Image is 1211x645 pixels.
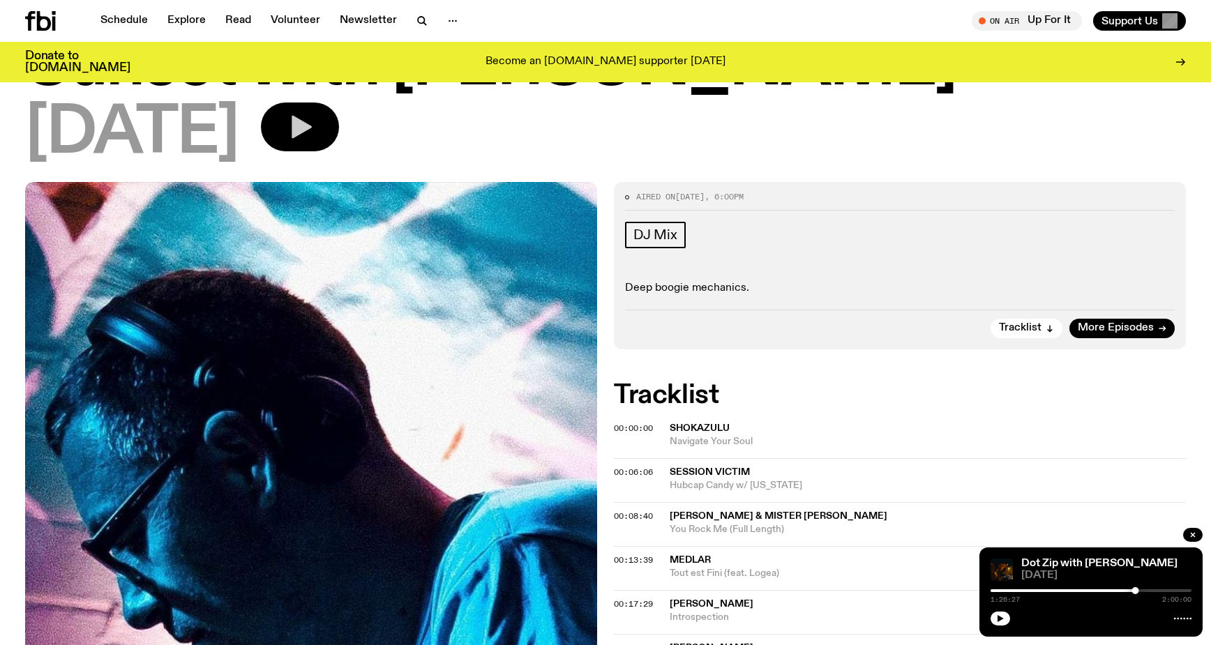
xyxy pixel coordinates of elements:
img: Johnny Lieu and Rydeen stand at DJ decks at Oxford Art Factory, the room is dark and low lit in o... [991,559,1013,581]
span: [PERSON_NAME] [670,599,753,609]
h3: Donate to [DOMAIN_NAME] [25,50,130,74]
span: [DATE] [25,103,239,165]
span: Medlar [670,555,711,565]
span: DJ Mix [633,227,677,243]
span: 00:08:40 [614,510,653,522]
button: 00:06:06 [614,469,653,476]
p: Become an [DOMAIN_NAME] supporter [DATE] [486,56,725,68]
span: Navigate Your Soul [670,435,1186,448]
a: Explore [159,11,214,31]
button: Tracklist [991,319,1062,338]
span: 00:13:39 [614,554,653,566]
button: 00:08:40 [614,513,653,520]
h1: Sunset with [PERSON_NAME] [25,34,1186,97]
span: Hubcap Candy w/ [US_STATE] [670,479,1186,492]
span: 1:26:27 [991,596,1020,603]
a: More Episodes [1069,319,1175,338]
span: Shokazulu [670,423,730,433]
span: [PERSON_NAME] & Mister [PERSON_NAME] [670,511,887,521]
span: , 6:00pm [705,191,744,202]
a: Read [217,11,259,31]
button: 00:00:00 [614,425,653,432]
a: Schedule [92,11,156,31]
button: 00:17:29 [614,600,653,608]
button: 00:13:39 [614,556,653,564]
span: Aired on [636,191,675,202]
span: Support Us [1101,15,1158,27]
span: [DATE] [1021,570,1191,581]
button: On AirUp For It [972,11,1082,31]
span: Tout est Fini (feat. Logea) [670,567,1186,580]
span: 00:17:29 [614,598,653,609]
span: 00:00:00 [614,423,653,434]
span: Introspection [670,611,1186,624]
span: You Rock Me (Full Length) [670,523,1186,536]
a: DJ Mix [625,222,686,248]
span: 00:06:06 [614,466,653,478]
span: Tracklist [999,323,1041,333]
a: Newsletter [331,11,405,31]
span: [DATE] [675,191,705,202]
button: Support Us [1093,11,1186,31]
p: Deep boogie mechanics. [625,282,1175,295]
span: 2:00:00 [1162,596,1191,603]
span: More Episodes [1078,323,1154,333]
a: Dot Zip with [PERSON_NAME] [1021,558,1178,569]
span: Session Victim [670,467,750,477]
a: Volunteer [262,11,329,31]
h2: Tracklist [614,383,1186,408]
